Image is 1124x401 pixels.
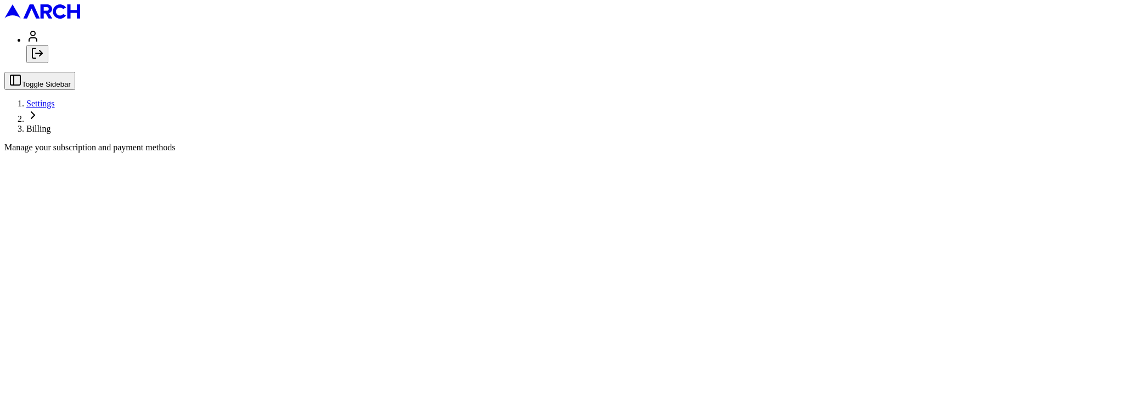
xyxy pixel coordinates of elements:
[4,99,1120,134] nav: breadcrumb
[22,80,71,88] span: Toggle Sidebar
[4,72,75,90] button: Toggle Sidebar
[4,143,1120,153] div: Manage your subscription and payment methods
[26,45,48,63] button: Log out
[26,99,55,108] a: Settings
[26,124,50,133] span: Billing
